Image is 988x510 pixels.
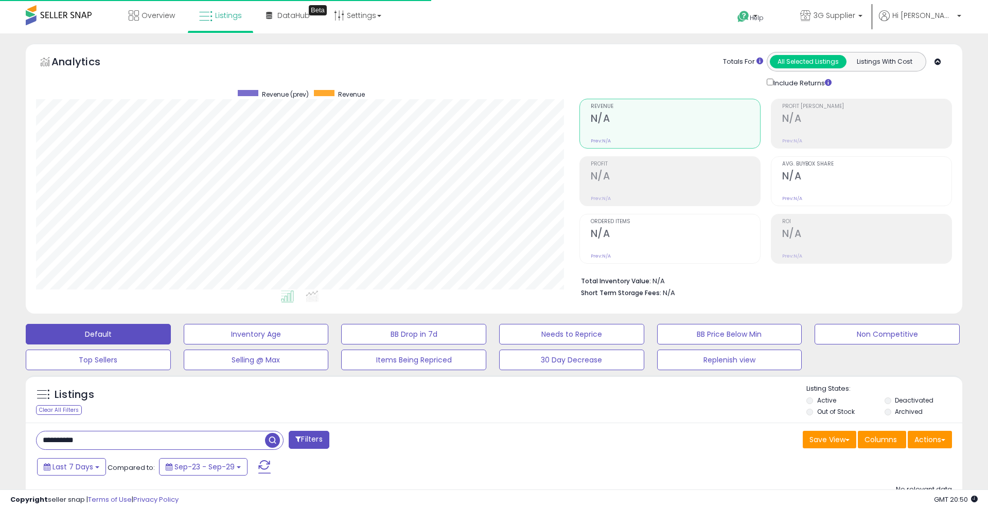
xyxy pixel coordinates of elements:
[581,274,944,286] li: N/A
[581,288,661,297] b: Short Term Storage Fees:
[591,161,760,167] span: Profit
[770,55,846,68] button: All Selected Listings
[499,350,644,370] button: 30 Day Decrease
[215,10,242,21] span: Listings
[750,13,764,22] span: Help
[892,10,954,21] span: Hi [PERSON_NAME]
[782,113,951,126] h2: N/A
[729,3,784,33] a: Help
[36,405,82,415] div: Clear All Filters
[55,388,94,402] h5: Listings
[846,55,923,68] button: Listings With Cost
[934,495,978,504] span: 2025-10-7 20:50 GMT
[142,10,175,21] span: Overview
[174,462,235,472] span: Sep-23 - Sep-29
[159,458,248,476] button: Sep-23 - Sep-29
[133,495,179,504] a: Privacy Policy
[338,90,365,99] span: Revenue
[10,495,48,504] strong: Copyright
[879,10,961,33] a: Hi [PERSON_NAME]
[591,113,760,126] h2: N/A
[591,195,611,202] small: Prev: N/A
[817,407,855,416] label: Out of Stock
[184,350,329,370] button: Selling @ Max
[723,57,763,67] div: Totals For
[864,434,897,445] span: Columns
[341,350,486,370] button: Items Being Repriced
[657,350,802,370] button: Replenish view
[663,288,675,298] span: N/A
[591,104,760,110] span: Revenue
[814,10,855,21] span: 3G Supplier
[782,138,802,144] small: Prev: N/A
[277,10,310,21] span: DataHub
[803,431,856,448] button: Save View
[737,10,750,23] i: Get Help
[108,463,155,472] span: Compared to:
[51,54,120,71] h5: Analytics
[782,253,802,259] small: Prev: N/A
[309,5,327,15] div: Tooltip anchor
[289,431,329,449] button: Filters
[26,350,171,370] button: Top Sellers
[581,277,651,285] b: Total Inventory Value:
[806,384,962,394] p: Listing States:
[591,219,760,225] span: Ordered Items
[341,324,486,344] button: BB Drop in 7d
[782,170,951,184] h2: N/A
[591,138,611,144] small: Prev: N/A
[782,195,802,202] small: Prev: N/A
[782,104,951,110] span: Profit [PERSON_NAME]
[26,324,171,344] button: Default
[815,324,960,344] button: Non Competitive
[817,396,836,405] label: Active
[782,219,951,225] span: ROI
[184,324,329,344] button: Inventory Age
[908,431,952,448] button: Actions
[591,228,760,242] h2: N/A
[895,396,933,405] label: Deactivated
[591,253,611,259] small: Prev: N/A
[782,228,951,242] h2: N/A
[657,324,802,344] button: BB Price Below Min
[10,495,179,505] div: seller snap | |
[52,462,93,472] span: Last 7 Days
[499,324,644,344] button: Needs to Reprice
[591,170,760,184] h2: N/A
[37,458,106,476] button: Last 7 Days
[896,485,952,495] div: No relevant data
[759,77,844,88] div: Include Returns
[782,161,951,167] span: Avg. Buybox Share
[88,495,132,504] a: Terms of Use
[858,431,906,448] button: Columns
[895,407,923,416] label: Archived
[262,90,309,99] span: Revenue (prev)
